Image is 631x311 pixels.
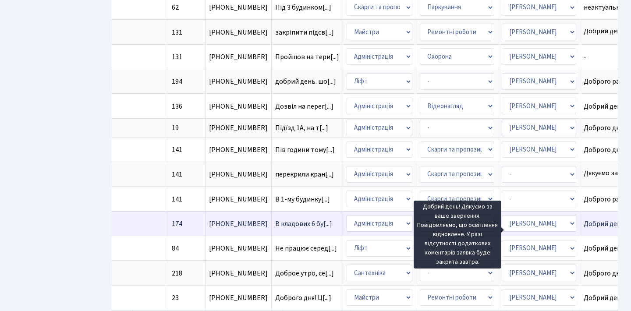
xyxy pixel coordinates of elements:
span: 84 [172,244,179,253]
span: 194 [172,77,182,86]
span: 131 [172,28,182,37]
span: [PHONE_NUMBER] [209,220,268,227]
span: [PHONE_NUMBER] [209,103,268,110]
span: [PHONE_NUMBER] [209,196,268,203]
span: Доброе утро, се[...] [275,269,334,278]
span: 136 [172,102,182,111]
div: Добрий день! Дякуємо за ваше звернення. Повідомляємо, що освітлення відновлене. У разі відсутност... [414,201,501,269]
span: [PHONE_NUMBER] [209,146,268,153]
span: 218 [172,269,182,278]
span: Під 3 будинком[...] [275,3,331,12]
span: [PHONE_NUMBER] [209,294,268,301]
span: Не працює серед[...] [275,244,337,253]
span: [PHONE_NUMBER] [209,171,268,178]
span: 174 [172,219,182,229]
span: 62 [172,3,179,12]
span: 19 [172,123,179,133]
span: 131 [172,52,182,62]
span: Доброго дня! Ц[...] [275,293,331,303]
span: [PHONE_NUMBER] [209,270,268,277]
span: Пройшов на тери[...] [275,52,339,62]
span: закріпити підсв[...] [275,28,334,37]
span: [PHONE_NUMBER] [209,78,268,85]
span: 141 [172,145,182,155]
span: Підїзд 1А, на т[...] [275,123,328,133]
span: [PHONE_NUMBER] [209,4,268,11]
span: Пів години тому[...] [275,145,335,155]
span: добрий день. шо[...] [275,77,336,86]
span: перекрили кран[...] [275,170,334,179]
span: [PHONE_NUMBER] [209,29,268,36]
span: 141 [172,170,182,179]
span: [PHONE_NUMBER] [209,245,268,252]
span: 141 [172,194,182,204]
span: 23 [172,293,179,303]
span: [PHONE_NUMBER] [209,53,268,60]
span: В кладових 6 бу[...] [275,219,332,229]
span: Дозвіл на перег[...] [275,102,333,111]
span: [PHONE_NUMBER] [209,124,268,131]
span: В 1-му будинку[...] [275,194,330,204]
